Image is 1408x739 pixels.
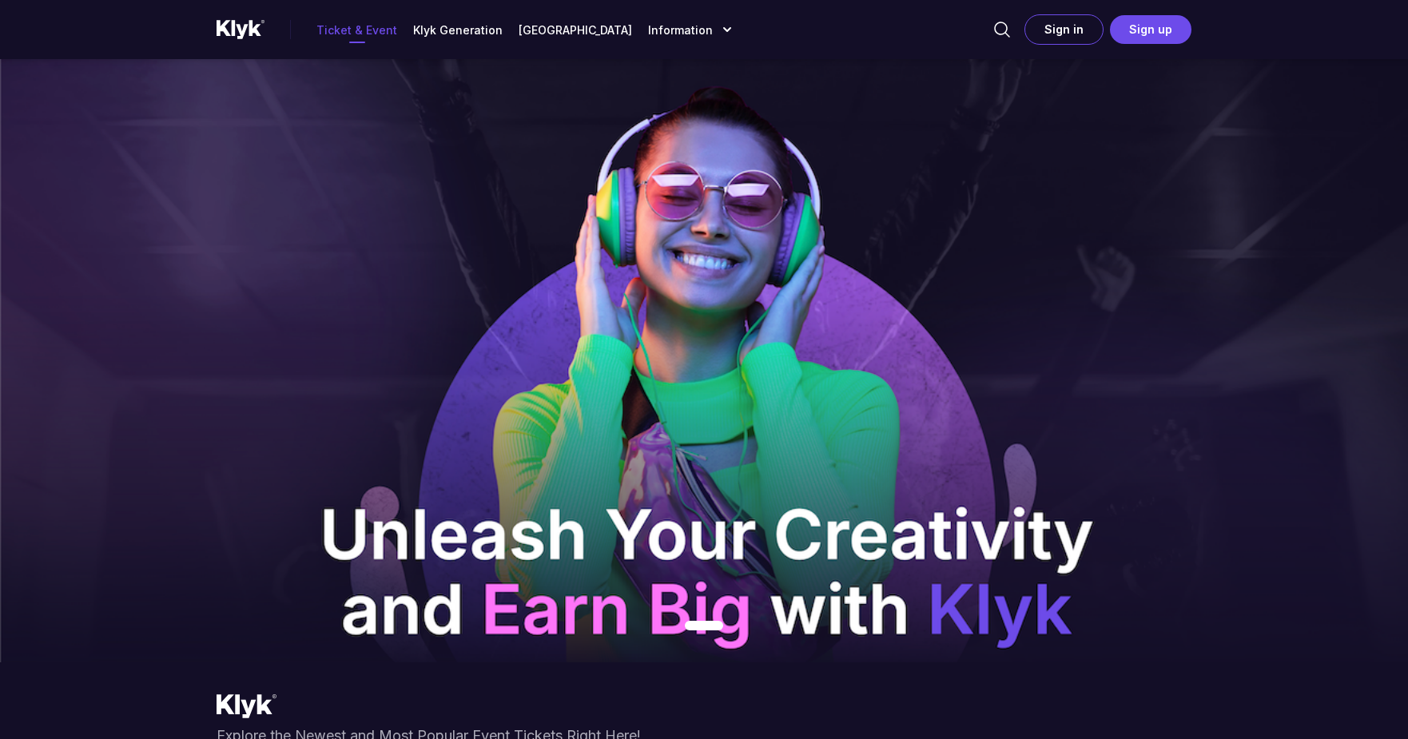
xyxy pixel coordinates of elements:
button: Information [648,22,735,38]
button: alert-icon [986,10,1018,50]
a: [GEOGRAPHIC_DATA] [519,22,632,38]
a: Ticket & Event [316,22,397,38]
button: Go to slide 1 [685,621,723,630]
img: site-logo [217,18,264,41]
button: Sign up [1110,15,1191,44]
button: Sign in [1024,14,1104,45]
img: klyk [217,694,1191,718]
a: Klyk Generation [413,22,503,38]
p: Information [648,22,713,38]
